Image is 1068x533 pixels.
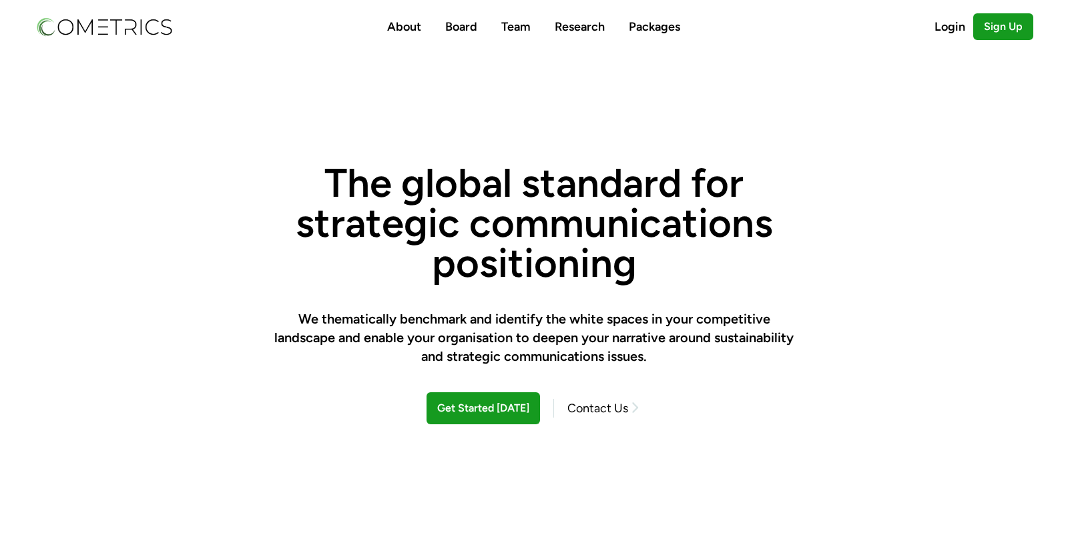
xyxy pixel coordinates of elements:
a: Research [555,19,605,34]
h1: The global standard for strategic communications positioning [267,163,801,283]
h2: We thematically benchmark and identify the white spaces in your competitive landscape and enable ... [267,310,801,366]
a: Sign Up [973,13,1033,40]
img: Cometrics [35,15,174,38]
a: Get Started [DATE] [427,392,540,424]
a: Contact Us [553,399,641,418]
a: Team [501,19,531,34]
a: Board [445,19,477,34]
a: Packages [629,19,680,34]
a: Login [934,17,973,36]
a: About [387,19,421,34]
